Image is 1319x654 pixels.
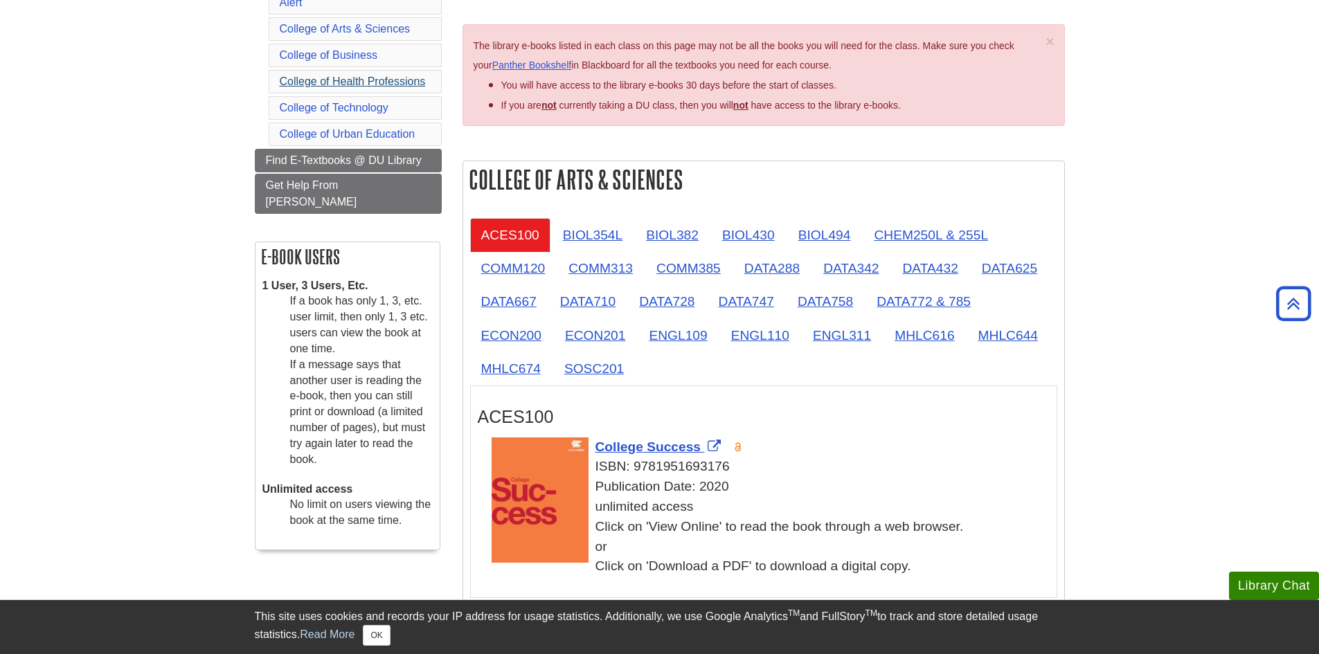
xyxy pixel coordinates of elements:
[595,439,701,454] span: College Success
[290,293,433,467] dd: If a book has only 1, 3, etc. user limit, then only 1, 3 etc. users can view the book at one time...
[280,128,415,140] a: College of Urban Education
[865,284,982,318] a: DATA772 & 785
[1229,572,1319,600] button: Library Chat
[635,218,710,252] a: BIOL382
[787,218,862,252] a: BIOL494
[255,174,442,214] a: Get Help From [PERSON_NAME]
[474,40,1014,71] span: The library e-books listed in each class on this page may not be all the books you will need for ...
[492,437,589,563] img: Cover Art
[549,284,627,318] a: DATA710
[492,60,571,71] a: Panther Bookshelf
[720,318,800,352] a: ENGL110
[266,179,357,208] span: Get Help From [PERSON_NAME]
[891,251,969,285] a: DATA432
[290,497,433,529] dd: No limit on users viewing the book at the same time.
[711,218,786,252] a: BIOL430
[478,407,1050,427] h3: ACES100
[492,497,1050,576] div: unlimited access Click on 'View Online' to read the book through a web browser. or Click on 'Down...
[1046,33,1054,49] span: ×
[812,251,890,285] a: DATA342
[470,318,553,352] a: ECON200
[971,251,1048,285] a: DATA625
[463,161,1064,198] h2: College of Arts & Sciences
[501,100,901,111] span: If you are currently taking a DU class, then you will have access to the library e-books.
[595,439,725,454] a: Link opens in new window
[280,23,411,35] a: College of Arts & Sciences
[883,318,965,352] a: MHLC616
[470,251,557,285] a: COMM120
[501,80,836,91] span: You will have access to the library e-books 30 days before the start of classes.
[733,442,744,453] img: Open Access
[733,251,811,285] a: DATA288
[552,218,634,252] a: BIOL354L
[492,477,1050,497] div: Publication Date: 2020
[266,154,422,166] span: Find E-Textbooks @ DU Library
[262,278,433,294] dt: 1 User, 3 Users, Etc.
[628,284,706,318] a: DATA728
[708,284,785,318] a: DATA747
[788,608,800,618] sup: TM
[470,218,550,252] a: ACES100
[1046,34,1054,48] button: Close
[363,625,390,646] button: Close
[638,318,718,352] a: ENGL109
[733,100,748,111] u: not
[492,457,1050,477] div: ISBN: 9781951693176
[300,628,355,640] a: Read More
[255,608,1065,646] div: This site uses cookies and records your IP address for usage statistics. Additionally, we use Goo...
[967,318,1049,352] a: MHLC644
[863,218,999,252] a: CHEM250L & 255L
[554,318,636,352] a: ECON201
[1271,294,1316,313] a: Back to Top
[541,100,557,111] strong: not
[787,284,864,318] a: DATA758
[557,251,644,285] a: COMM313
[470,352,552,385] a: MHLC674
[802,318,882,352] a: ENGL311
[865,608,877,618] sup: TM
[280,49,377,61] a: College of Business
[255,149,442,172] a: Find E-Textbooks @ DU Library
[255,242,440,271] h2: E-book Users
[553,352,635,385] a: SOSC201
[280,75,426,87] a: College of Health Professions
[645,251,732,285] a: COMM385
[470,284,548,318] a: DATA667
[280,102,388,113] a: College of Technology
[262,482,433,498] dt: Unlimited access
